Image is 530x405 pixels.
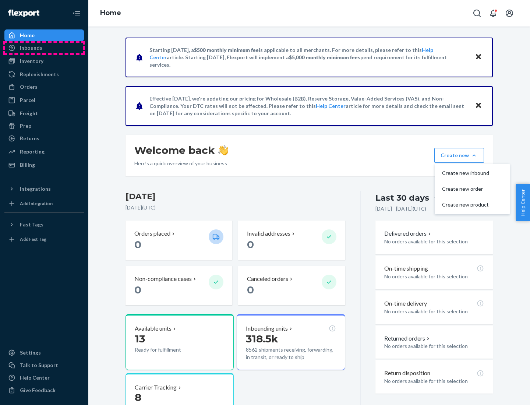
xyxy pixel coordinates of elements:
[20,221,43,228] div: Fast Tags
[4,133,84,144] a: Returns
[135,383,177,392] p: Carrier Tracking
[436,165,508,181] button: Create new inbound
[149,46,468,68] p: Starting [DATE], a is applicable to all merchants. For more details, please refer to this article...
[247,283,254,296] span: 0
[20,83,38,91] div: Orders
[375,205,426,212] p: [DATE] - [DATE] ( UTC )
[94,3,127,24] ol: breadcrumbs
[4,120,84,132] a: Prep
[134,160,228,167] p: Here’s a quick overview of your business
[4,159,84,171] a: Billing
[126,221,232,260] button: Orders placed 0
[69,6,84,21] button: Close Navigation
[8,10,39,17] img: Flexport logo
[134,275,192,283] p: Non-compliance cases
[20,374,50,381] div: Help Center
[194,47,259,53] span: $500 monthly minimum fee
[247,229,290,238] p: Invalid addresses
[20,122,31,130] div: Prep
[135,391,141,404] span: 8
[246,346,336,361] p: 8562 shipments receiving, forwarding, in transit, or ready to ship
[246,332,278,345] span: 318.5k
[218,145,228,155] img: hand-wave emoji
[4,81,84,93] a: Orders
[20,349,41,356] div: Settings
[4,198,84,209] a: Add Integration
[20,57,43,65] div: Inventory
[436,197,508,213] button: Create new product
[4,146,84,158] a: Reporting
[442,170,489,176] span: Create new inbound
[134,144,228,157] h1: Welcome back
[20,44,42,52] div: Inbounds
[486,6,501,21] button: Open notifications
[384,377,484,385] p: No orders available for this selection
[134,283,141,296] span: 0
[384,229,432,238] button: Delivered orders
[100,9,121,17] a: Home
[442,186,489,191] span: Create new order
[4,68,84,80] a: Replenishments
[134,229,170,238] p: Orders placed
[237,314,345,370] button: Inbounding units318.5k8562 shipments receiving, forwarding, in transit, or ready to ship
[4,347,84,359] a: Settings
[516,184,530,221] button: Help Center
[4,29,84,41] a: Home
[4,42,84,54] a: Inbounds
[247,238,254,251] span: 0
[20,96,35,104] div: Parcel
[20,71,59,78] div: Replenishments
[436,181,508,197] button: Create new order
[4,183,84,195] button: Integrations
[126,266,232,305] button: Non-compliance cases 0
[135,324,172,333] p: Available units
[4,233,84,245] a: Add Fast Tag
[4,108,84,119] a: Freight
[4,384,84,396] button: Give Feedback
[384,264,428,273] p: On-time shipping
[238,221,345,260] button: Invalid addresses 0
[470,6,484,21] button: Open Search Box
[126,314,234,370] button: Available units13Ready for fulfillment
[384,299,427,308] p: On-time delivery
[434,148,484,163] button: Create newCreate new inboundCreate new orderCreate new product
[126,204,345,211] p: [DATE] ( UTC )
[384,238,484,245] p: No orders available for this selection
[474,52,483,63] button: Close
[4,359,84,371] a: Talk to Support
[375,192,429,204] div: Last 30 days
[135,332,145,345] span: 13
[4,55,84,67] a: Inventory
[20,200,53,207] div: Add Integration
[4,372,84,384] a: Help Center
[384,334,431,343] button: Returned orders
[384,342,484,350] p: No orders available for this selection
[134,238,141,251] span: 0
[20,110,38,117] div: Freight
[135,346,203,353] p: Ready for fulfillment
[316,103,346,109] a: Help Center
[20,32,35,39] div: Home
[149,95,468,117] p: Effective [DATE], we're updating our pricing for Wholesale (B2B), Reserve Storage, Value-Added Se...
[20,148,45,155] div: Reporting
[384,273,484,280] p: No orders available for this selection
[247,275,288,283] p: Canceled orders
[20,362,58,369] div: Talk to Support
[246,324,288,333] p: Inbounding units
[384,369,430,377] p: Return disposition
[4,219,84,230] button: Fast Tags
[20,236,46,242] div: Add Fast Tag
[126,191,345,202] h3: [DATE]
[20,387,56,394] div: Give Feedback
[20,135,39,142] div: Returns
[442,202,489,207] span: Create new product
[384,308,484,315] p: No orders available for this selection
[474,101,483,111] button: Close
[20,161,35,169] div: Billing
[289,54,358,60] span: $5,000 monthly minimum fee
[20,185,51,193] div: Integrations
[502,6,517,21] button: Open account menu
